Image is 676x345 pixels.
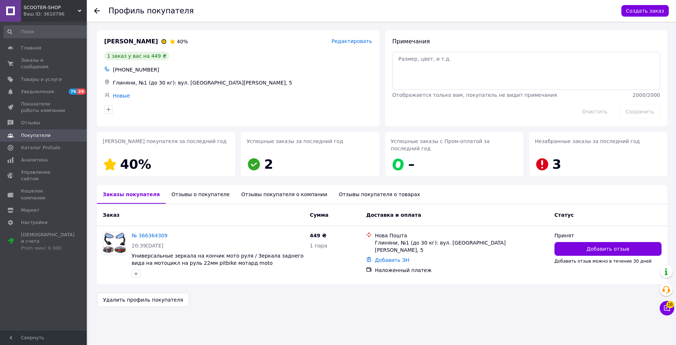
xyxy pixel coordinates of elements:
[332,38,372,44] span: Редактировать
[132,233,167,238] a: № 366364309
[21,207,39,214] span: Маркет
[69,89,77,95] span: 76
[375,257,409,263] a: Добавить ЭН
[21,169,67,182] span: Управление сайтом
[97,185,166,204] div: Заказы покупателя
[310,243,327,249] span: 1 пара
[21,89,54,95] span: Уведомления
[21,145,60,151] span: Каталог ProSale
[21,45,41,51] span: Главная
[21,76,62,83] span: Товары и услуги
[633,92,660,98] span: 2000 / 2000
[111,78,374,88] div: Глиняни, №1 (до 30 кг): вул. [GEOGRAPHIC_DATA][PERSON_NAME], 5
[21,157,48,163] span: Аналитика
[375,239,548,254] div: Глиняни, №1 (до 30 кг): вул. [GEOGRAPHIC_DATA][PERSON_NAME], 5
[554,212,574,218] span: Статус
[391,138,490,151] span: Успешные заказы с Пром-оплатой за последний год
[111,65,374,75] div: [PHONE_NUMBER]
[392,92,557,98] span: Отображается только вам, покупатель не видит примечания
[333,185,426,204] div: Отзывы покупателя о товарах
[264,157,273,172] span: 2
[621,5,669,17] button: Создать заказ
[552,157,561,172] span: 3
[104,38,158,46] span: [PERSON_NAME]
[587,245,629,253] span: Добавить отзыв
[103,233,126,255] img: Фото товару
[104,52,169,60] div: 1 заказ у вас на 449 ₴
[310,212,328,218] span: Сумма
[177,39,188,44] span: 40%
[666,301,674,308] span: 16
[103,232,126,255] a: Фото товару
[21,245,75,251] div: Prom микс 6 000
[132,243,163,249] span: 20:39[DATE]
[235,185,333,204] div: Отзывы покупателя о компании
[554,259,652,264] span: Добавить отзыв можно в течение 30 дней
[109,7,194,15] h1: Профиль покупателя
[166,185,235,204] div: Отзывы о покупателе
[97,293,189,307] button: Удалить профиль покупателя
[21,232,75,251] span: [DEMOGRAPHIC_DATA] и счета
[24,11,87,17] div: Ваш ID: 3610796
[4,25,89,38] input: Поиск
[21,188,67,201] span: Кошелек компании
[310,233,326,238] span: 449 ₴
[21,101,67,114] span: Показатели работы компании
[113,93,130,99] a: Новые
[375,232,548,239] div: Нова Пошта
[94,7,100,14] div: Вернуться назад
[21,120,40,126] span: Отзывы
[120,157,151,172] span: 40%
[247,138,343,144] span: Успешные заказы за последний год
[103,212,119,218] span: Заказ
[21,57,67,70] span: Заказы и сообщения
[21,132,51,139] span: Покупатели
[660,301,674,315] button: Чат с покупателем16
[24,4,78,11] span: SCOOTER-SHOP
[375,267,548,274] div: Наложенный платеж
[554,242,662,256] button: Добавить отзыв
[535,138,640,144] span: Незабранные заказы за последний год
[77,89,85,95] span: 29
[408,157,415,172] span: –
[132,253,303,266] a: Универсальные зеркала на кончик мото руля / Зеркала заднего вида на мотоцикл на руль 22мм pitbike...
[392,38,430,45] span: Примечания
[554,232,662,239] div: Принят
[103,138,226,144] span: [PERSON_NAME] покупателя за последний год
[21,219,47,226] span: Настройки
[366,212,421,218] span: Доставка и оплата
